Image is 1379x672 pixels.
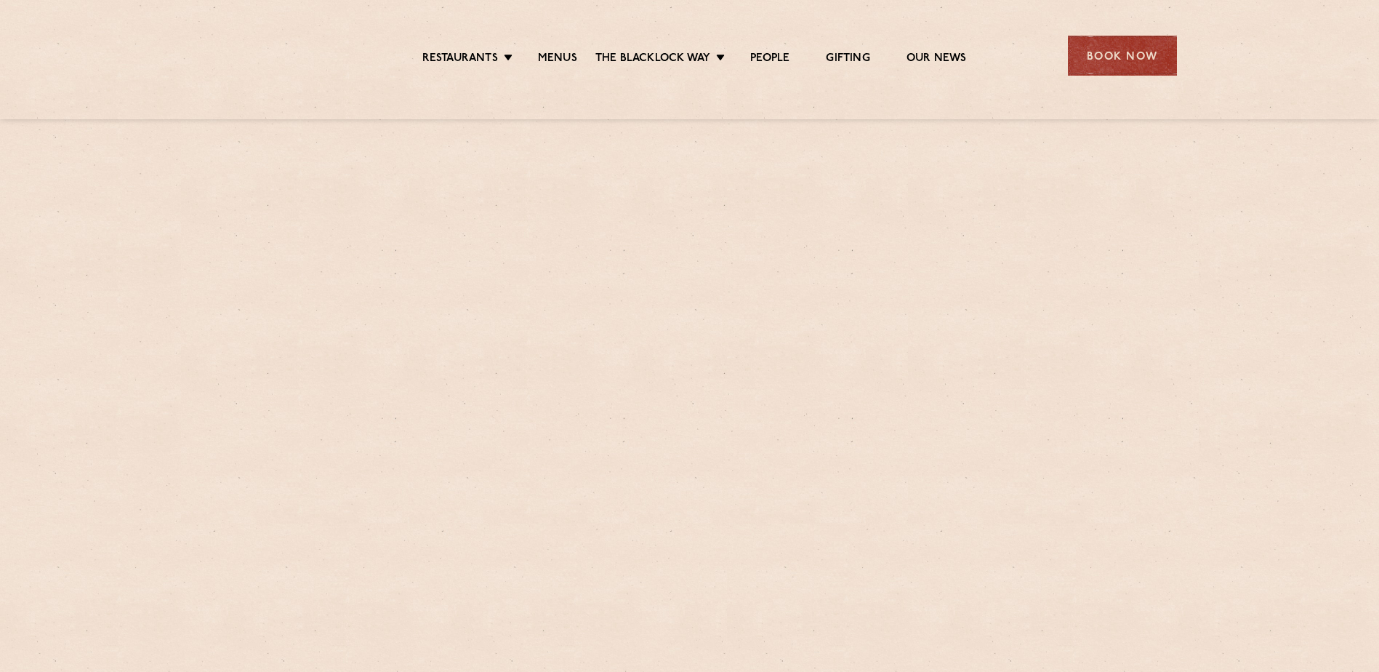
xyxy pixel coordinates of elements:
div: Book Now [1068,36,1177,76]
img: svg%3E [203,14,329,97]
a: The Blacklock Way [595,52,710,68]
a: Restaurants [422,52,498,68]
a: People [750,52,789,68]
a: Gifting [826,52,869,68]
a: Our News [906,52,967,68]
a: Menus [538,52,577,68]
